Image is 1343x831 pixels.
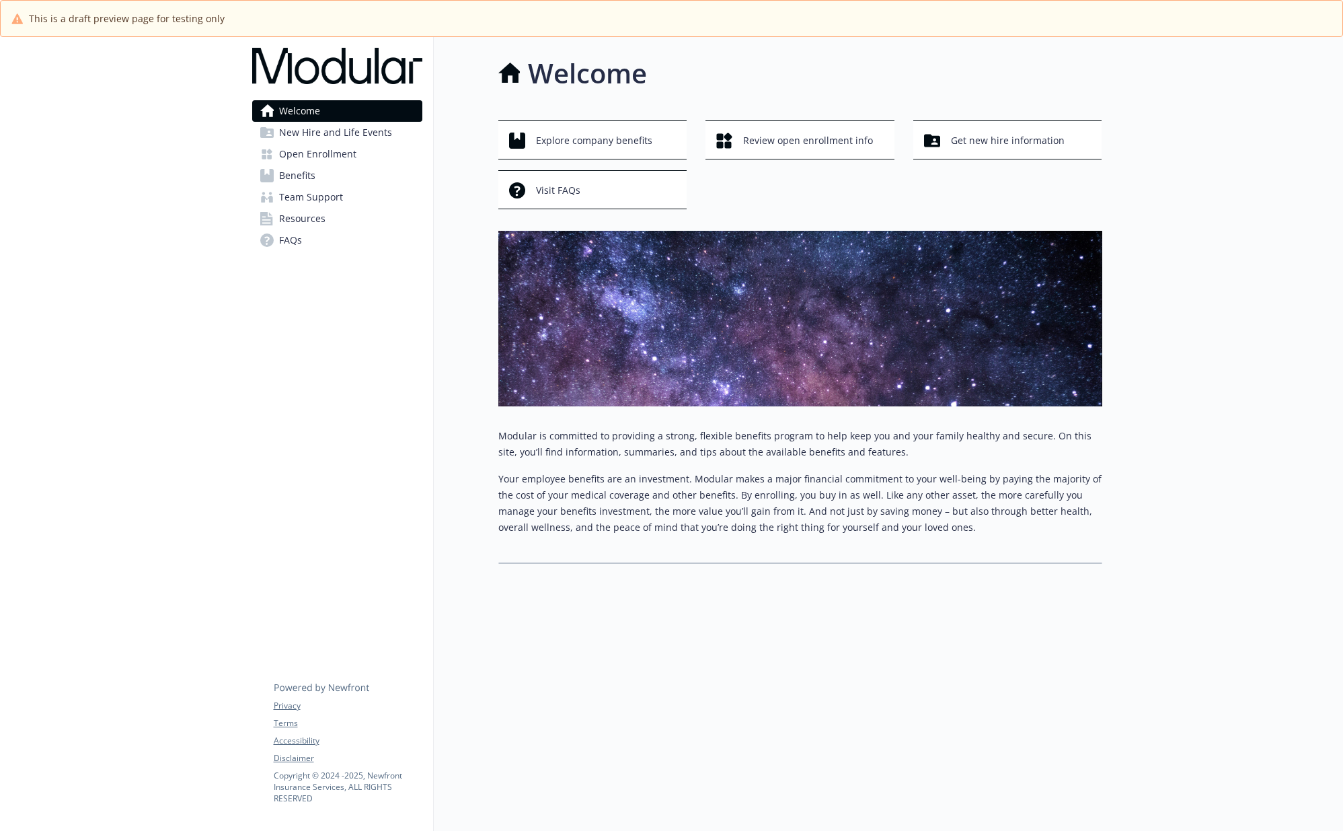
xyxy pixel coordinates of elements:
a: Terms [274,717,422,729]
span: Team Support [279,186,343,208]
span: Explore company benefits [536,128,652,153]
a: FAQs [252,229,422,251]
p: Copyright © 2024 - 2025 , Newfront Insurance Services, ALL RIGHTS RESERVED [274,770,422,804]
img: overview page banner [498,231,1102,406]
span: Visit FAQs [536,178,580,203]
button: Explore company benefits [498,120,687,159]
a: Privacy [274,700,422,712]
a: Benefits [252,165,422,186]
span: Get new hire information [951,128,1065,153]
a: New Hire and Life Events [252,122,422,143]
a: Disclaimer [274,752,422,764]
a: Resources [252,208,422,229]
button: Visit FAQs [498,170,687,209]
button: Get new hire information [913,120,1102,159]
span: Resources [279,208,325,229]
span: Open Enrollment [279,143,356,165]
button: Review open enrollment info [705,120,894,159]
span: FAQs [279,229,302,251]
a: Team Support [252,186,422,208]
span: Review open enrollment info [743,128,873,153]
span: This is a draft preview page for testing only [29,11,225,26]
p: Modular is committed to providing a strong, flexible benefits program to help keep you and your f... [498,428,1102,460]
a: Accessibility [274,735,422,747]
span: Benefits [279,165,315,186]
span: Welcome [279,100,320,122]
span: New Hire and Life Events [279,122,392,143]
a: Open Enrollment [252,143,422,165]
p: Your employee benefits are an investment. Modular makes a major financial commitment to your well... [498,471,1102,536]
a: Welcome [252,100,422,122]
h1: Welcome [528,53,647,94]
